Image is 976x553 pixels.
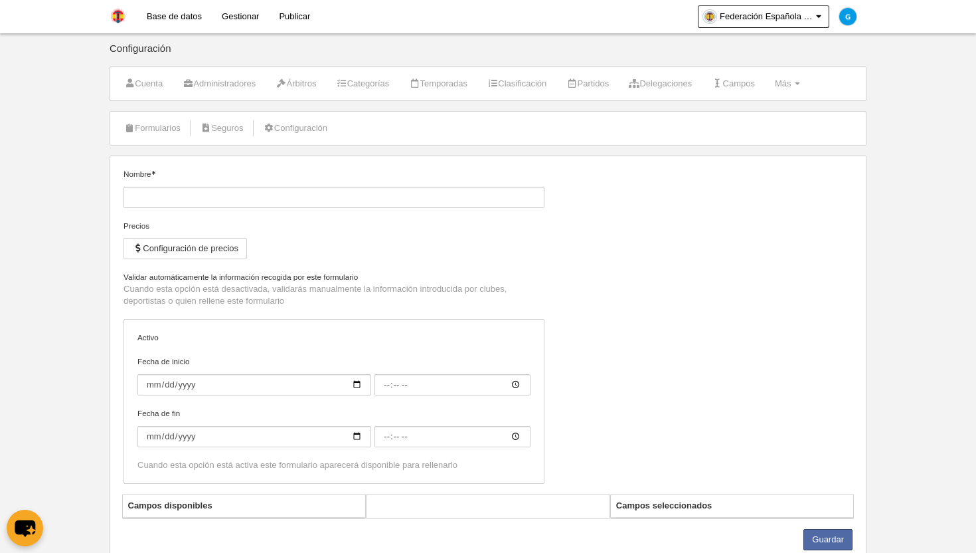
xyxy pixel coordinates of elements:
span: Federación Española de Croquet [720,10,813,23]
a: Delegaciones [621,74,699,94]
a: Federación Española de Croquet [698,5,829,28]
button: Guardar [803,529,853,550]
div: Cuando esta opción está activa este formulario aparecerá disponible para rellenarlo [137,459,530,471]
a: Categorías [329,74,396,94]
div: Configuración [110,43,866,66]
img: Federación Española de Croquet [110,8,126,24]
input: Fecha de fin [374,426,530,447]
label: Activo [137,332,530,344]
a: Seguros [193,118,251,138]
label: Validar automáticamente la información recogida por este formulario [123,271,544,283]
input: Fecha de inicio [137,374,371,395]
input: Fecha de fin [137,426,371,447]
a: Formularios [117,118,188,138]
button: Configuración de precios [123,238,247,259]
p: Cuando esta opción está desactivada, validarás manualmente la información introducida por clubes,... [123,283,544,307]
input: Nombre [123,187,544,208]
a: Campos [704,74,762,94]
i: Obligatorio [151,171,155,175]
th: Campos seleccionados [611,495,854,518]
a: Más [768,74,807,94]
label: Fecha de inicio [137,356,530,395]
button: chat-button [7,510,43,546]
a: Configuración [256,118,335,138]
label: Fecha de fin [137,407,530,447]
a: Partidos [559,74,616,94]
a: Cuenta [117,74,170,94]
img: OaHIuTAKfEDa.30x30.jpg [703,10,716,23]
input: Fecha de inicio [374,374,530,395]
a: Administradores [175,74,263,94]
a: Árbitros [268,74,323,94]
img: c2l6ZT0zMHgzMCZmcz05JnRleHQ9RyZiZz0wMzliZTU%3D.png [839,8,856,25]
div: Precios [123,220,544,232]
a: Clasificación [480,74,554,94]
label: Nombre [123,168,544,208]
a: Temporadas [402,74,475,94]
span: Más [775,78,791,88]
th: Campos disponibles [123,495,366,518]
